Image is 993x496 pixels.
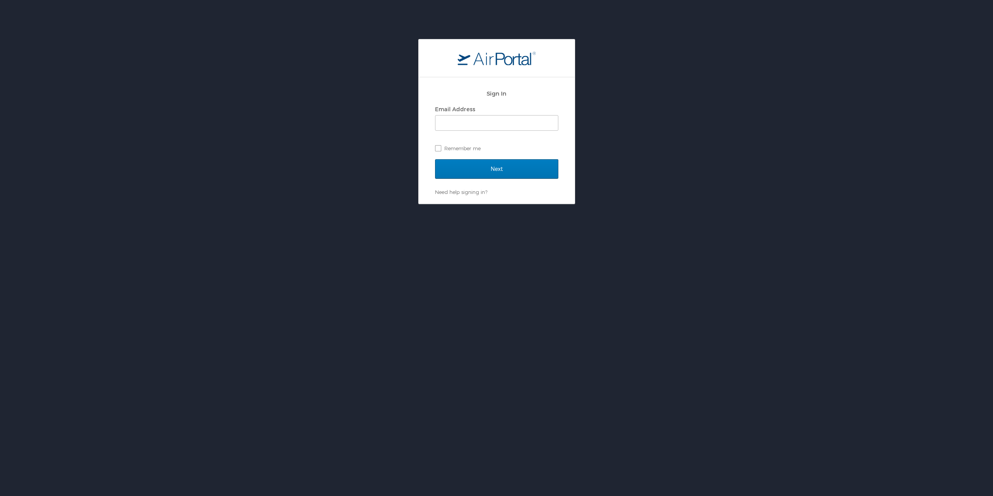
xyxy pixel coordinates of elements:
[435,106,475,112] label: Email Address
[435,142,558,154] label: Remember me
[435,159,558,179] input: Next
[435,89,558,98] h2: Sign In
[435,189,487,195] a: Need help signing in?
[458,51,536,65] img: logo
